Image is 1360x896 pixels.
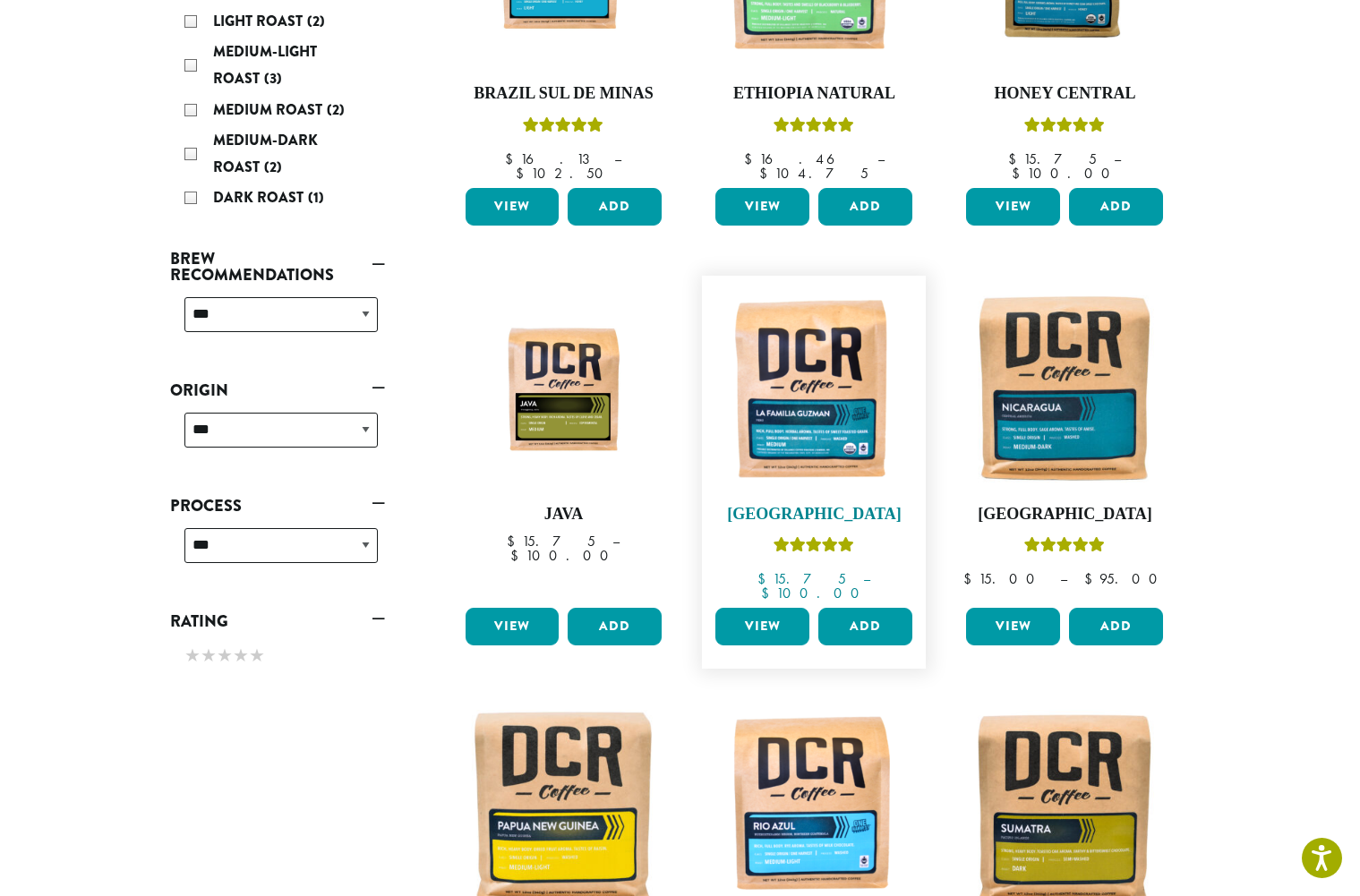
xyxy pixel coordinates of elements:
h4: Brazil Sul De Minas [461,84,667,104]
a: Java [461,285,667,602]
a: View [466,188,560,226]
span: – [1060,569,1067,588]
bdi: 15.75 [1008,149,1097,168]
span: Dark Roast [213,187,308,208]
div: Rated 5.00 out of 5 [774,115,854,141]
span: – [612,532,620,550]
span: $ [1012,164,1027,183]
span: (1) [308,187,324,208]
bdi: 104.75 [759,164,868,183]
button: Add [818,188,912,226]
img: DCR-La-Familia-Guzman-Coffee-Bag-300x300.png [711,285,917,491]
a: Rating [170,606,385,636]
img: 12oz_DCR_Java_StockImage_1200pxX1200px.jpg [460,285,666,491]
h4: Honey Central [962,84,1168,104]
span: Medium-Dark Roast [213,130,318,177]
div: Rated 4.83 out of 5 [774,534,854,561]
button: Add [1069,608,1163,645]
span: (3) [264,68,282,89]
bdi: 15.75 [757,569,846,588]
bdi: 15.00 [963,569,1043,588]
span: – [614,149,621,168]
span: $ [761,584,776,602]
span: (2) [264,157,282,177]
a: Brew Recommendations [170,243,385,290]
bdi: 100.00 [510,546,617,565]
h4: Ethiopia Natural [711,84,917,104]
div: Rated 5.00 out of 5 [523,115,603,141]
a: Process [170,491,385,521]
div: Origin [170,405,385,469]
span: (2) [307,11,325,31]
span: $ [744,149,759,168]
span: $ [507,532,522,550]
span: $ [1008,149,1023,168]
div: Brew Recommendations [170,290,385,354]
a: [GEOGRAPHIC_DATA]Rated 4.83 out of 5 [711,285,917,602]
a: Origin [170,375,385,405]
bdi: 100.00 [761,584,868,602]
button: Add [568,608,662,645]
span: ★ [233,643,249,669]
a: View [966,608,1060,645]
h4: Java [461,505,667,525]
span: $ [516,164,531,183]
span: Light Roast [213,11,307,31]
span: $ [505,149,520,168]
button: Add [568,188,662,226]
div: Process [170,521,385,585]
span: Medium Roast [213,99,327,120]
div: Rated 5.00 out of 5 [1024,534,1105,561]
h4: [GEOGRAPHIC_DATA] [962,505,1168,525]
span: Medium-Light Roast [213,41,317,89]
span: $ [757,569,773,588]
span: ★ [249,643,265,669]
div: Rating [170,636,385,678]
div: Rated 5.00 out of 5 [1024,115,1105,141]
button: Add [818,608,912,645]
h4: [GEOGRAPHIC_DATA] [711,505,917,525]
a: [GEOGRAPHIC_DATA]Rated 5.00 out of 5 [962,285,1168,602]
a: View [466,608,560,645]
bdi: 16.46 [744,149,860,168]
span: $ [1084,569,1099,588]
span: (2) [327,99,345,120]
a: View [966,188,1060,226]
bdi: 16.13 [505,149,597,168]
span: ★ [184,643,201,669]
img: Nicaragua-12oz-300x300.jpg [962,285,1168,491]
button: Add [1069,188,1163,226]
bdi: 15.75 [507,532,595,550]
span: ★ [201,643,217,669]
bdi: 102.50 [516,164,612,183]
span: – [863,569,870,588]
span: $ [963,569,979,588]
a: View [715,188,809,226]
bdi: 95.00 [1084,569,1166,588]
a: View [715,608,809,645]
span: $ [510,546,526,565]
span: ★ [217,643,233,669]
span: – [1114,149,1121,168]
bdi: 100.00 [1012,164,1118,183]
span: $ [759,164,774,183]
span: – [877,149,885,168]
div: Roast [170,1,385,222]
